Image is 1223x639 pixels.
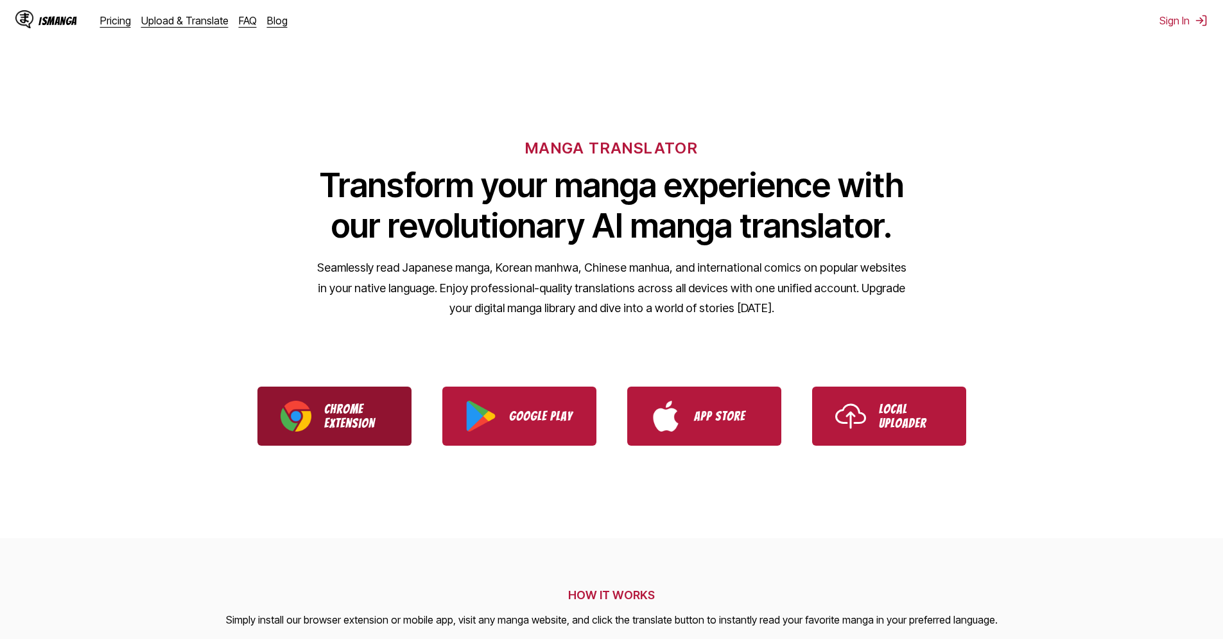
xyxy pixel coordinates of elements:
[465,401,496,432] img: Google Play logo
[879,402,943,430] p: Local Uploader
[525,139,698,157] h6: MANGA TRANSLATOR
[694,409,758,423] p: App Store
[1159,14,1208,27] button: Sign In
[317,258,907,319] p: Seamlessly read Japanese manga, Korean manhwa, Chinese manhua, and international comics on popula...
[509,409,573,423] p: Google Play
[226,612,998,629] p: Simply install our browser extension or mobile app, visit any manga website, and click the transl...
[15,10,33,28] img: IsManga Logo
[650,401,681,432] img: App Store logo
[281,401,311,432] img: Chrome logo
[15,10,100,31] a: IsManga LogoIsManga
[226,588,998,602] h2: HOW IT WORKS
[317,165,907,246] h1: Transform your manga experience with our revolutionary AI manga translator.
[812,387,966,446] a: Use IsManga Local Uploader
[442,387,596,446] a: Download IsManga from Google Play
[257,387,412,446] a: Download IsManga Chrome Extension
[100,14,131,27] a: Pricing
[141,14,229,27] a: Upload & Translate
[835,401,866,432] img: Upload icon
[1195,14,1208,27] img: Sign out
[627,387,781,446] a: Download IsManga from App Store
[267,14,288,27] a: Blog
[324,402,388,430] p: Chrome Extension
[39,15,77,27] div: IsManga
[239,14,257,27] a: FAQ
